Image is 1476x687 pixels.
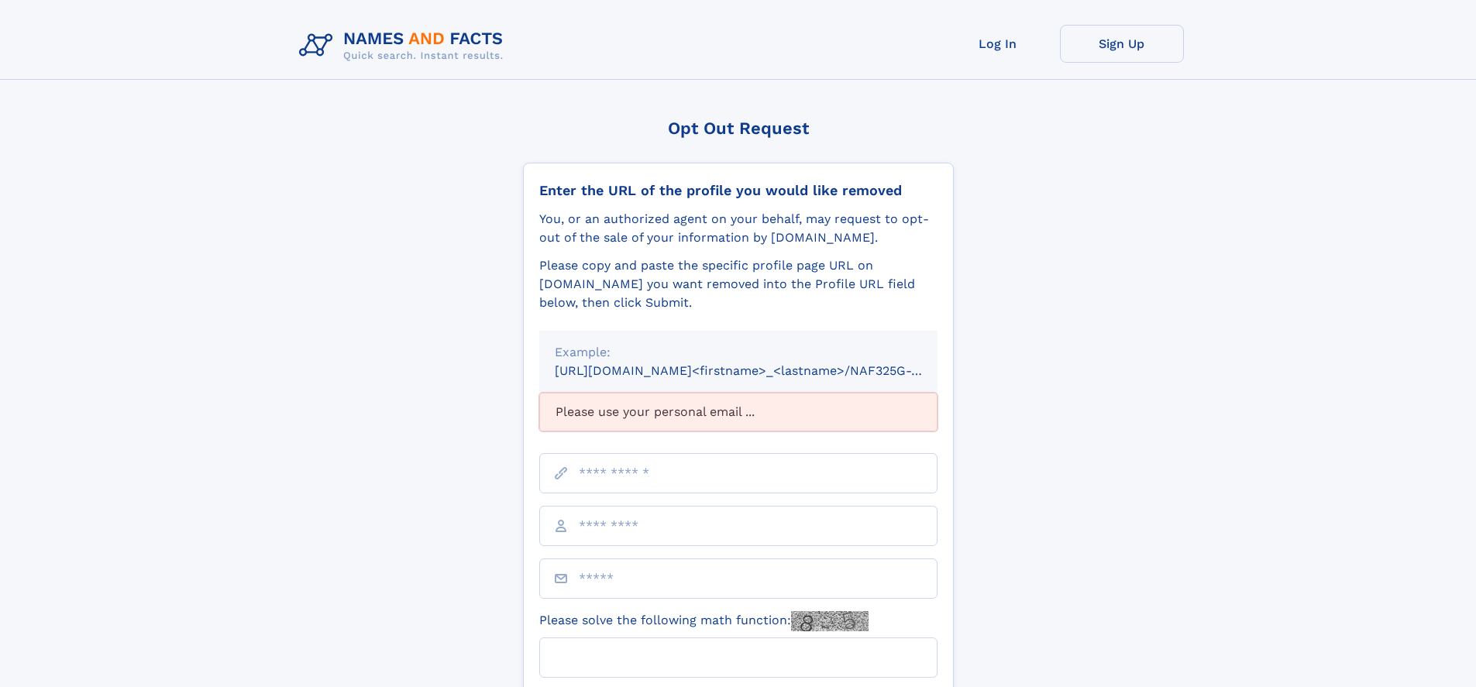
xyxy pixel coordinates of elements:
small: [URL][DOMAIN_NAME]<firstname>_<lastname>/NAF325G-xxxxxxxx [555,363,967,378]
img: Logo Names and Facts [293,25,516,67]
label: Please solve the following math function: [539,611,869,631]
div: Enter the URL of the profile you would like removed [539,182,938,199]
div: You, or an authorized agent on your behalf, may request to opt-out of the sale of your informatio... [539,210,938,247]
div: Example: [555,343,922,362]
div: Opt Out Request [523,119,954,138]
a: Log In [936,25,1060,63]
div: Please use your personal email ... [539,393,938,431]
div: Please copy and paste the specific profile page URL on [DOMAIN_NAME] you want removed into the Pr... [539,256,938,312]
a: Sign Up [1060,25,1184,63]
